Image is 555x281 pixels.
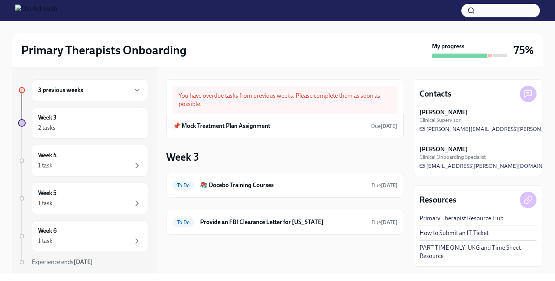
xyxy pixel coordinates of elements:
h6: Week 5 [38,189,57,197]
strong: [DATE] [381,123,397,129]
strong: [PERSON_NAME] [419,145,468,154]
a: Week 61 task [18,220,148,252]
h6: Week 4 [38,151,57,160]
span: Clinical Onboarding Specialist [419,154,486,161]
a: Week 32 tasks [18,107,148,139]
h6: Provide an FBI Clearance Letter for [US_STATE] [200,218,365,226]
div: 3 previous weeks [32,79,148,101]
span: August 12th, 2025 10:00 [372,182,398,189]
h6: 3 previous weeks [38,86,83,94]
a: How to Submit an IT Ticket [419,229,489,237]
h6: Week 6 [38,227,57,235]
span: Clinical Supervisor [419,117,461,124]
div: 1 task [38,237,52,245]
img: CharlieHealth [15,5,57,17]
h4: Contacts [419,88,452,100]
a: Primary Therapist Resource Hub [419,214,504,223]
div: 2 tasks [38,124,55,132]
strong: My progress [432,42,464,51]
span: To Do [173,220,194,225]
h4: Resources [419,194,456,206]
a: Week 41 task [18,145,148,177]
strong: [PERSON_NAME] [419,108,468,117]
h3: 75% [513,43,534,57]
h6: Week 3 [38,114,57,122]
a: PART-TIME ONLY: UKG and Time Sheet Resource [419,244,536,260]
span: September 4th, 2025 10:00 [372,219,398,226]
a: Week 51 task [18,183,148,214]
h6: 📌 Mock Treatment Plan Assignment [173,122,270,130]
span: To Do [173,183,194,188]
strong: [DATE] [74,258,93,266]
h6: 📚 Docebo Training Courses [200,181,365,189]
a: To DoProvide an FBI Clearance Letter for [US_STATE]Due[DATE] [173,216,398,228]
span: Experience ends [32,258,93,266]
span: Due [372,219,398,226]
div: You have overdue tasks from previous weeks. Please complete them as soon as possible. [173,86,398,114]
strong: [DATE] [381,219,398,226]
span: August 8th, 2025 10:00 [371,123,397,130]
h3: Week 3 [166,150,199,164]
div: 1 task [38,199,52,207]
a: 📌 Mock Treatment Plan AssignmentDue[DATE] [173,120,397,132]
h2: Primary Therapists Onboarding [21,43,187,58]
div: 1 task [38,161,52,170]
span: Due [372,182,398,189]
span: Due [371,123,397,129]
strong: [DATE] [381,182,398,189]
a: To Do📚 Docebo Training CoursesDue[DATE] [173,179,398,191]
